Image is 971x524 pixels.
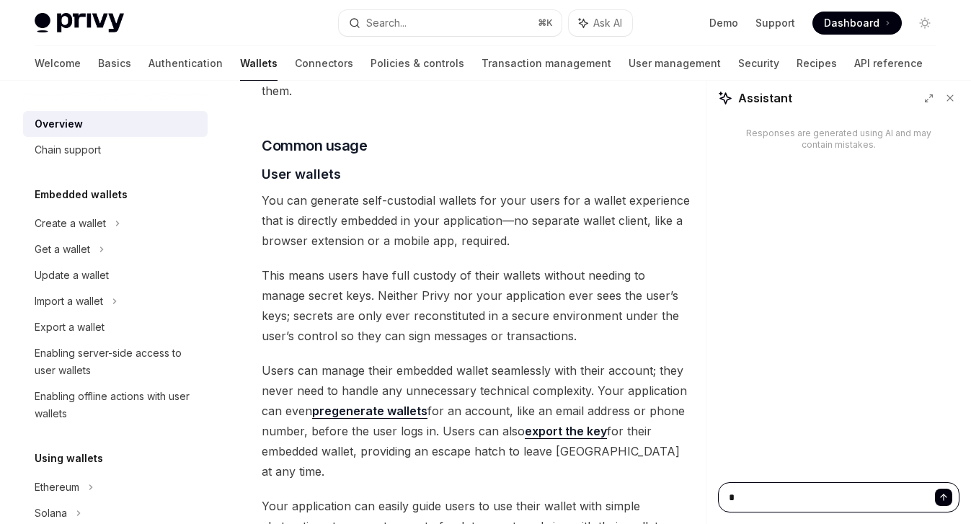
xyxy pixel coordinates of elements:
a: Dashboard [812,12,902,35]
span: Common usage [262,136,367,156]
a: Transaction management [482,46,611,81]
a: Overview [23,111,208,137]
div: Import a wallet [35,293,103,310]
div: Responses are generated using AI and may contain mistakes. [741,128,936,151]
div: Enabling offline actions with user wallets [35,388,199,422]
img: light logo [35,13,124,33]
span: Dashboard [824,16,879,30]
span: Ask AI [593,16,622,30]
span: Users can manage their embedded wallet seamlessly with their account; they never need to handle a... [262,360,691,481]
a: pregenerate wallets [312,404,427,419]
div: Update a wallet [35,267,109,284]
a: Wallets [240,46,278,81]
button: Send message [935,489,952,506]
a: Update a wallet [23,262,208,288]
div: Enabling server-side access to user wallets [35,345,199,379]
a: Enabling offline actions with user wallets [23,383,208,427]
a: Recipes [797,46,837,81]
div: Export a wallet [35,319,105,336]
div: Get a wallet [35,241,90,258]
a: Security [738,46,779,81]
div: Overview [35,115,83,133]
div: Search... [366,14,407,32]
a: Basics [98,46,131,81]
span: User wallets [262,164,341,184]
a: export the key [525,424,607,439]
h5: Using wallets [35,450,103,467]
button: Search...⌘K [339,10,561,36]
a: Welcome [35,46,81,81]
a: Demo [709,16,738,30]
span: This means users have full custody of their wallets without needing to manage secret keys. Neithe... [262,265,691,346]
span: Assistant [738,89,792,107]
span: ⌘ K [538,17,553,29]
button: Toggle dark mode [913,12,936,35]
a: Policies & controls [371,46,464,81]
a: Connectors [295,46,353,81]
span: You can generate self-custodial wallets for your users for a wallet experience that is directly e... [262,190,691,251]
button: Ask AI [569,10,632,36]
a: Support [755,16,795,30]
div: Chain support [35,141,101,159]
div: Solana [35,505,67,522]
a: API reference [854,46,923,81]
a: Authentication [148,46,223,81]
a: Enabling server-side access to user wallets [23,340,208,383]
a: Export a wallet [23,314,208,340]
h5: Embedded wallets [35,186,128,203]
a: User management [629,46,721,81]
div: Create a wallet [35,215,106,232]
div: Ethereum [35,479,79,496]
a: Chain support [23,137,208,163]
